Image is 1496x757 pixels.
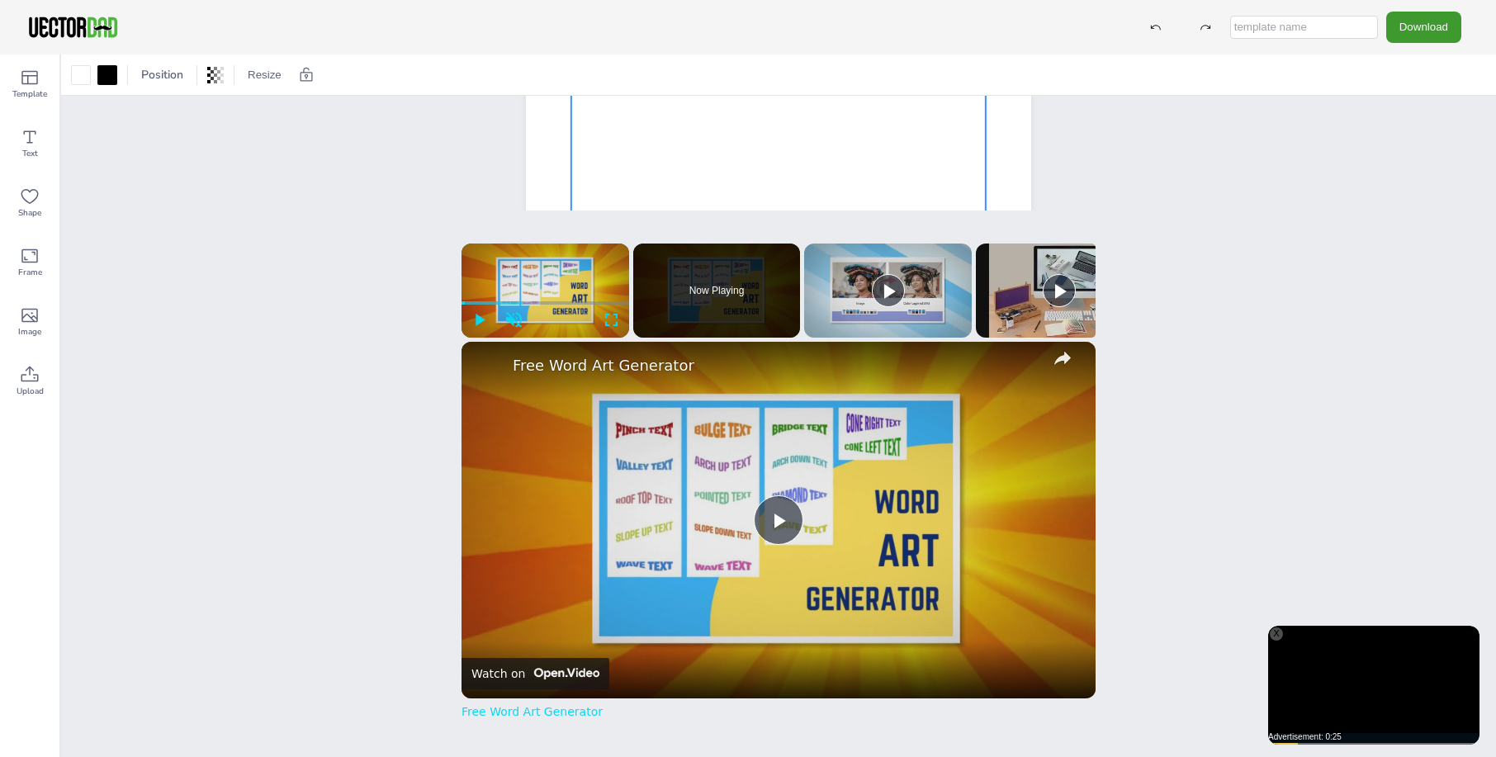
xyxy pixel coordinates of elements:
span: Position [138,67,187,83]
span: Image [18,325,41,338]
a: Free Word Art Generator [513,357,1039,374]
div: Video Player [462,342,1096,698]
a: channel logo [471,352,504,385]
div: Video Player [462,244,629,338]
button: Fullscreen [594,303,629,338]
button: Play [462,303,496,338]
img: Video channel logo [528,668,599,679]
span: Shape [18,206,41,220]
button: Play [872,274,905,307]
button: Resize [241,62,288,88]
div: Video Player [1268,626,1479,745]
span: Frame [18,266,42,279]
button: Unmute [496,303,531,338]
button: share [1048,343,1077,373]
div: Progress Bar [462,301,629,305]
input: template name [1230,16,1378,39]
div: X [1270,627,1283,641]
button: Download [1386,12,1461,42]
span: Upload [17,385,44,398]
button: Play Video [754,495,803,545]
a: Free Word Art Generator [462,705,603,718]
img: VectorDad-1.png [26,15,120,40]
span: Text [22,147,38,160]
div: Watch on [471,667,525,680]
span: Template [12,88,47,101]
iframe: Advertisement [1268,626,1479,745]
a: Watch on Open.Video [462,658,609,689]
button: Play [1043,274,1076,307]
div: Advertisement: 0:25 [1268,733,1479,741]
img: video of: Free Word Art Generator [462,342,1096,698]
span: Now Playing [689,286,745,296]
